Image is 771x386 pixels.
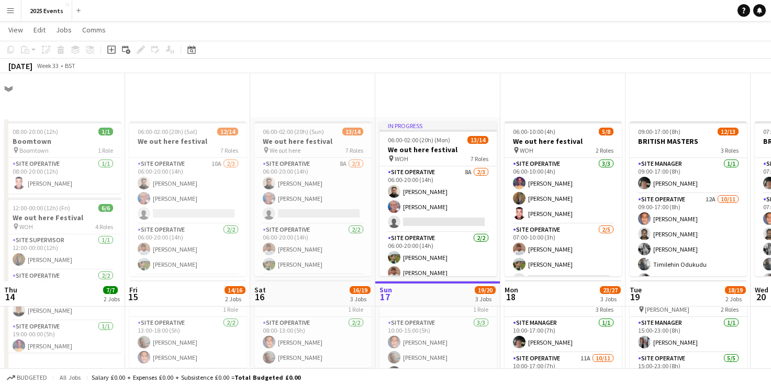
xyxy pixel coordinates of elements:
[19,223,33,231] span: WOH
[645,305,689,313] span: [PERSON_NAME]
[21,1,72,21] button: 2025 Events
[630,194,747,384] app-card-role: Site Operative12A10/1109:00-17:00 (8h)[PERSON_NAME][PERSON_NAME][PERSON_NAME]Timilehin Odukudu[PE...
[103,286,118,294] span: 7/7
[4,285,17,294] span: Thu
[600,286,621,294] span: 23/27
[721,146,739,154] span: 3 Roles
[350,286,371,294] span: 16/19
[630,285,642,294] span: Tue
[129,280,247,368] app-job-card: 13:00-18:00 (5h)2/2BRITISH MASTERS1 RoleSite Operative2/213:00-18:00 (5h)[PERSON_NAME][PERSON_NAME]
[19,146,49,154] span: Boomtown
[92,373,300,381] div: Salary £0.00 + Expenses £0.00 + Subsistence £0.00 =
[254,285,266,294] span: Sat
[505,224,622,320] app-card-role: Site Operative2/507:00-10:00 (3h)[PERSON_NAME][PERSON_NAME]
[520,146,533,154] span: WOH
[4,321,121,356] app-card-role: Site Operative1/119:00-00:00 (5h)[PERSON_NAME]
[254,280,372,368] app-job-card: 08:00-13:00 (5h)2/2BRITISH MASTERS1 RoleSite Operative2/208:00-13:00 (5h)[PERSON_NAME][PERSON_NAME]
[379,285,392,294] span: Sun
[475,295,495,303] div: 3 Jobs
[95,223,113,231] span: 4 Roles
[254,137,372,146] h3: We out here festival
[505,317,622,353] app-card-role: Site Manager1/110:00-17:00 (7h)[PERSON_NAME]
[254,121,372,276] app-job-card: 06:00-02:00 (20h) (Sun)13/14We out here festival We out here7 RolesSite Operative8A2/306:00-20:00...
[8,61,32,71] div: [DATE]
[630,137,747,146] h3: BRITISH MASTERS
[35,62,61,70] span: Week 33
[755,285,768,294] span: Wed
[471,155,488,163] span: 7 Roles
[4,121,121,194] app-job-card: 08:00-20:00 (12h)1/1Boomtown Boomtown1 RoleSite Operative1/108:00-20:00 (12h)[PERSON_NAME]
[254,158,372,224] app-card-role: Site Operative8A2/306:00-20:00 (14h)[PERSON_NAME][PERSON_NAME]
[379,280,497,383] div: 10:00-15:00 (5h)3/3BRITISH MASTERS1 RoleSite Operative3/310:00-15:00 (5h)[PERSON_NAME][PERSON_NAM...
[128,291,138,303] span: 15
[104,295,120,303] div: 2 Jobs
[379,166,497,232] app-card-role: Site Operative8A2/306:00-20:00 (14h)[PERSON_NAME][PERSON_NAME]
[505,285,518,294] span: Mon
[718,128,739,135] span: 12/13
[129,158,247,224] app-card-role: Site Operative10A2/306:00-20:00 (14h)[PERSON_NAME][PERSON_NAME]
[725,286,746,294] span: 18/19
[4,158,121,194] app-card-role: Site Operative1/108:00-20:00 (12h)[PERSON_NAME]
[254,317,372,368] app-card-role: Site Operative2/208:00-13:00 (5h)[PERSON_NAME][PERSON_NAME]
[342,128,363,135] span: 13/14
[4,234,121,270] app-card-role: Site Supervisor1/112:00-00:00 (12h)[PERSON_NAME]
[129,121,247,276] app-job-card: 06:00-02:00 (20h) (Sat)12/14We out here festival7 RolesSite Operative10A2/306:00-20:00 (14h)[PERS...
[98,128,113,135] span: 1/1
[13,204,70,212] span: 12:00-00:00 (12h) (Fri)
[753,291,768,303] span: 20
[254,224,372,275] app-card-role: Site Operative2/206:00-20:00 (14h)[PERSON_NAME][PERSON_NAME]
[505,121,622,276] app-job-card: 06:00-10:00 (4h)5/8We out here festival WOH2 RolesSite Operative3/306:00-10:00 (4h)[PERSON_NAME][...
[4,270,121,321] app-card-role: Site Operative2/219:00-00:00 (5h)[PERSON_NAME][PERSON_NAME]
[345,146,363,154] span: 7 Roles
[600,295,620,303] div: 3 Jobs
[270,146,300,154] span: We out here
[263,128,324,135] span: 06:00-02:00 (20h) (Sun)
[596,305,613,313] span: 3 Roles
[503,291,518,303] span: 18
[52,23,76,37] a: Jobs
[17,374,47,381] span: Budgeted
[379,121,497,276] app-job-card: In progress06:00-02:00 (20h) (Mon)13/14We out here festival WOH7 RolesSite Operative8A2/306:00-20...
[129,317,247,368] app-card-role: Site Operative2/213:00-18:00 (5h)[PERSON_NAME][PERSON_NAME]
[4,198,121,353] app-job-card: 12:00-00:00 (12h) (Fri)6/6We out here Festival WOH4 RolesSite Supervisor1/112:00-00:00 (12h)[PERS...
[630,121,747,276] app-job-card: 09:00-17:00 (8h)12/13BRITISH MASTERS3 RolesSite Manager1/109:00-17:00 (8h)[PERSON_NAME]Site Opera...
[78,23,110,37] a: Comms
[225,295,245,303] div: 2 Jobs
[630,317,747,353] app-card-role: Site Manager1/115:00-23:00 (8h)[PERSON_NAME]
[638,128,680,135] span: 09:00-17:00 (8h)
[513,128,555,135] span: 06:00-10:00 (4h)
[65,62,75,70] div: BST
[475,286,496,294] span: 19/20
[348,305,363,313] span: 1 Role
[13,128,58,135] span: 08:00-20:00 (12h)
[379,317,497,383] app-card-role: Site Operative3/310:00-15:00 (5h)[PERSON_NAME][PERSON_NAME][PERSON_NAME]
[129,137,247,146] h3: We out here festival
[234,373,300,381] span: Total Budgeted £0.00
[4,213,121,222] h3: We out here Festival
[505,137,622,146] h3: We out here festival
[223,305,238,313] span: 1 Role
[82,25,106,35] span: Comms
[129,224,247,275] app-card-role: Site Operative2/206:00-20:00 (14h)[PERSON_NAME][PERSON_NAME]
[350,295,370,303] div: 3 Jobs
[58,373,83,381] span: All jobs
[220,146,238,154] span: 7 Roles
[217,128,238,135] span: 12/14
[467,136,488,144] span: 13/14
[388,136,450,144] span: 06:00-02:00 (20h) (Mon)
[378,291,392,303] span: 17
[129,285,138,294] span: Fri
[725,295,745,303] div: 2 Jobs
[29,23,50,37] a: Edit
[395,155,408,163] span: WOH
[599,128,613,135] span: 5/8
[56,25,72,35] span: Jobs
[225,286,245,294] span: 14/16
